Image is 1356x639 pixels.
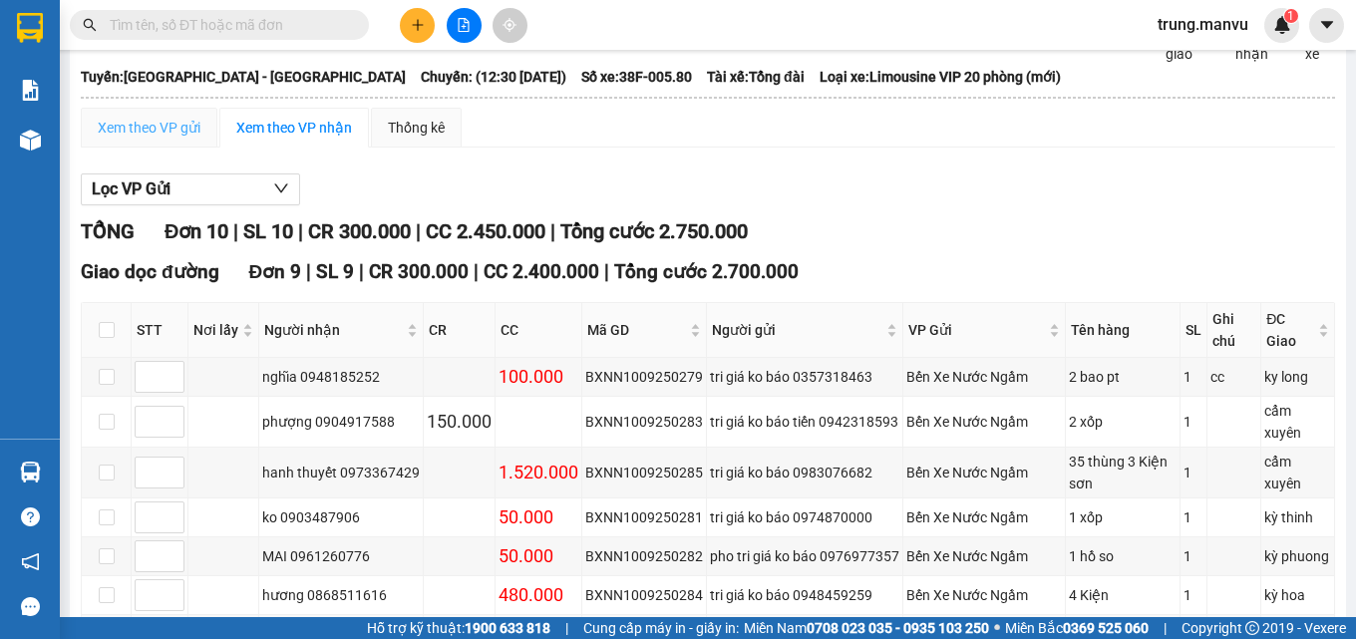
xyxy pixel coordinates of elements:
[465,620,550,636] strong: 1900 633 818
[903,397,1066,448] td: Bến Xe Nước Ngầm
[92,176,170,201] span: Lọc VP Gửi
[1069,545,1177,567] div: 1 hồ so
[1184,545,1203,567] div: 1
[499,459,578,486] div: 1.520.000
[582,448,707,498] td: BXNN1009250285
[1164,617,1167,639] span: |
[499,363,578,391] div: 100.000
[582,498,707,537] td: BXNN1009250281
[587,319,686,341] span: Mã GD
[903,498,1066,537] td: Bến Xe Nước Ngầm
[316,260,354,283] span: SL 9
[1284,9,1298,23] sup: 1
[1264,506,1331,528] div: kỳ thinh
[1181,303,1207,358] th: SL
[710,545,899,567] div: pho tri giá ko báo 0976977357
[369,260,469,283] span: CR 300.000
[20,80,41,101] img: solution-icon
[820,66,1061,88] span: Loại xe: Limousine VIP 20 phòng (mới)
[744,617,989,639] span: Miền Nam
[1264,400,1331,444] div: cẩm xuyên
[906,545,1062,567] div: Bến Xe Nước Ngầm
[994,624,1000,632] span: ⚪️
[424,303,496,358] th: CR
[447,8,482,43] button: file-add
[426,219,545,243] span: CC 2.450.000
[1266,308,1314,352] span: ĐC Giao
[550,219,555,243] span: |
[457,18,471,32] span: file-add
[416,219,421,243] span: |
[359,260,364,283] span: |
[1273,16,1291,34] img: icon-new-feature
[710,411,899,433] div: tri giá ko báo tiến 0942318593
[1005,617,1149,639] span: Miền Bắc
[298,219,303,243] span: |
[427,408,492,436] div: 150.000
[262,545,420,567] div: MAI 0961260776
[906,584,1062,606] div: Bến Xe Nước Ngầm
[906,411,1062,433] div: Bến Xe Nước Ngầm
[585,506,703,528] div: BXNN1009250281
[262,506,420,528] div: ko 0903487906
[1069,366,1177,388] div: 2 bao pt
[1069,411,1177,433] div: 2 xốp
[273,180,289,196] span: down
[585,366,703,388] div: BXNN1009250279
[581,66,692,88] span: Số xe: 38F-005.80
[585,462,703,483] div: BXNN1009250285
[710,462,899,483] div: tri giá ko báo 0983076682
[582,397,707,448] td: BXNN1009250283
[1309,8,1344,43] button: caret-down
[388,117,445,139] div: Thống kê
[712,319,882,341] span: Người gửi
[400,8,435,43] button: plus
[499,581,578,609] div: 480.000
[903,537,1066,576] td: Bến Xe Nước Ngầm
[367,617,550,639] span: Hỗ trợ kỹ thuật:
[1264,584,1331,606] div: kỳ hoa
[1142,12,1264,37] span: trung.manvu
[807,620,989,636] strong: 0708 023 035 - 0935 103 250
[614,260,799,283] span: Tổng cước 2.700.000
[421,66,566,88] span: Chuyến: (12:30 [DATE])
[262,584,420,606] div: hương 0868511616
[98,117,200,139] div: Xem theo VP gửi
[710,366,899,388] div: tri giá ko báo 0357318463
[582,358,707,397] td: BXNN1009250279
[81,69,406,85] b: Tuyến: [GEOGRAPHIC_DATA] - [GEOGRAPHIC_DATA]
[17,13,43,43] img: logo-vxr
[484,260,599,283] span: CC 2.400.000
[110,14,345,36] input: Tìm tên, số ĐT hoặc mã đơn
[908,319,1045,341] span: VP Gửi
[262,462,420,483] div: hanh thuyết 0973367429
[262,366,420,388] div: nghĩa 0948185252
[496,303,582,358] th: CC
[604,260,609,283] span: |
[1069,451,1177,494] div: 35 thùng 3 Kiện sơn
[906,462,1062,483] div: Bến Xe Nước Ngầm
[1069,506,1177,528] div: 1 xốp
[1184,584,1203,606] div: 1
[81,173,300,205] button: Lọc VP Gửi
[132,303,188,358] th: STT
[710,584,899,606] div: tri giá ko báo 0948459259
[710,506,899,528] div: tri giá ko báo 0974870000
[411,18,425,32] span: plus
[1184,506,1203,528] div: 1
[1063,620,1149,636] strong: 0369 525 060
[903,448,1066,498] td: Bến Xe Nước Ngầm
[1184,411,1203,433] div: 1
[262,411,420,433] div: phượng 0904917588
[906,366,1062,388] div: Bến Xe Nước Ngầm
[81,219,135,243] span: TỔNG
[585,545,703,567] div: BXNN1009250282
[236,117,352,139] div: Xem theo VP nhận
[560,219,748,243] span: Tổng cước 2.750.000
[306,260,311,283] span: |
[83,18,97,32] span: search
[1207,303,1261,358] th: Ghi chú
[1184,462,1203,483] div: 1
[707,66,805,88] span: Tài xế: Tổng đài
[1184,366,1203,388] div: 1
